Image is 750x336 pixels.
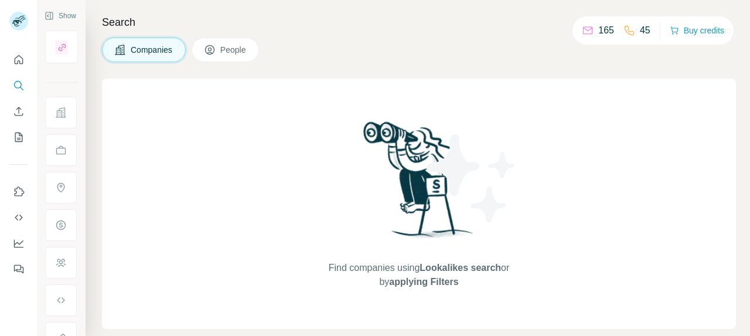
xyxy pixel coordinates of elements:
[36,7,84,25] button: Show
[9,101,28,122] button: Enrich CSV
[640,23,650,38] p: 45
[220,44,247,56] span: People
[670,22,724,39] button: Buy credits
[9,75,28,96] button: Search
[102,14,736,30] h4: Search
[325,261,513,289] span: Find companies using or by
[9,49,28,70] button: Quick start
[9,207,28,228] button: Use Surfe API
[9,259,28,280] button: Feedback
[131,44,173,56] span: Companies
[9,181,28,202] button: Use Surfe on LinkedIn
[420,263,501,273] span: Lookalikes search
[9,233,28,254] button: Dashboard
[9,127,28,148] button: My lists
[598,23,614,38] p: 165
[358,118,480,249] img: Surfe Illustration - Woman searching with binoculars
[419,125,524,231] img: Surfe Illustration - Stars
[389,277,458,287] span: applying Filters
